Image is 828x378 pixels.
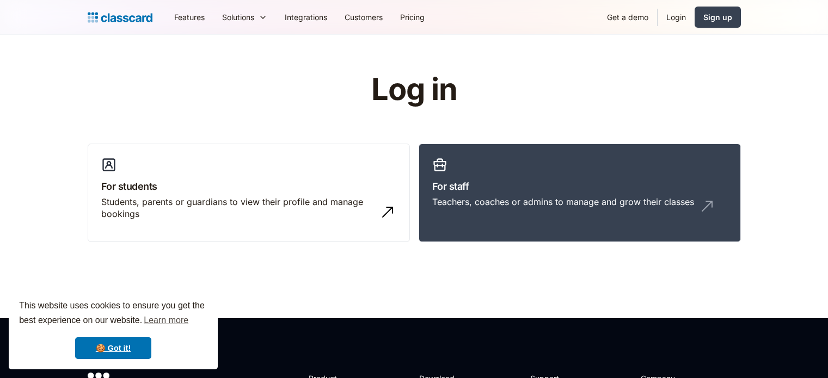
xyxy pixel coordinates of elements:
[391,5,433,29] a: Pricing
[658,5,695,29] a: Login
[419,144,741,243] a: For staffTeachers, coaches or admins to manage and grow their classes
[88,10,152,25] a: home
[703,11,732,23] div: Sign up
[101,196,375,220] div: Students, parents or guardians to view their profile and manage bookings
[432,196,694,208] div: Teachers, coaches or admins to manage and grow their classes
[101,179,396,194] h3: For students
[598,5,657,29] a: Get a demo
[75,337,151,359] a: dismiss cookie message
[213,5,276,29] div: Solutions
[222,11,254,23] div: Solutions
[88,144,410,243] a: For studentsStudents, parents or guardians to view their profile and manage bookings
[336,5,391,29] a: Customers
[19,299,207,329] span: This website uses cookies to ensure you get the best experience on our website.
[9,289,218,369] div: cookieconsent
[142,312,190,329] a: learn more about cookies
[432,179,727,194] h3: For staff
[276,5,336,29] a: Integrations
[695,7,741,28] a: Sign up
[241,73,587,107] h1: Log in
[165,5,213,29] a: Features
